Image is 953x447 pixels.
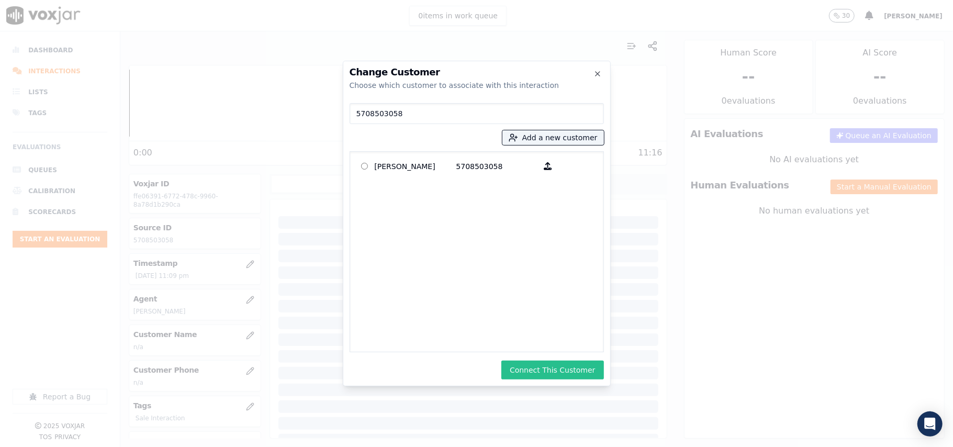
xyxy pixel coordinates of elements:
[375,158,456,174] p: [PERSON_NAME]
[502,130,604,145] button: Add a new customer
[361,163,368,170] input: [PERSON_NAME] 5708503058
[501,361,603,379] button: Connect This Customer
[456,158,538,174] p: 5708503058
[350,68,604,77] h2: Change Customer
[917,411,943,437] div: Open Intercom Messenger
[538,158,558,174] button: [PERSON_NAME] 5708503058
[350,80,604,91] div: Choose which customer to associate with this interaction
[350,103,604,124] input: Search Customers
